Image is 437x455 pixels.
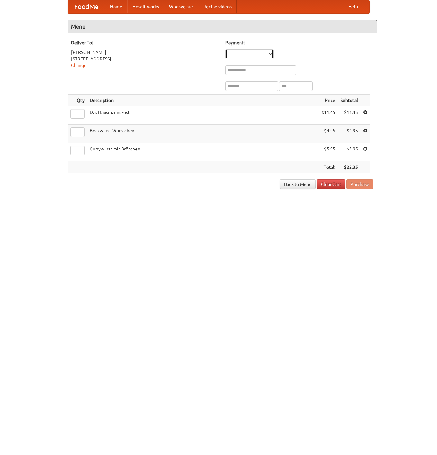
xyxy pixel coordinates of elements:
[68,20,377,33] h4: Menu
[164,0,198,13] a: Who we are
[338,143,360,161] td: $5.95
[319,106,338,125] td: $11.45
[68,0,105,13] a: FoodMe
[338,95,360,106] th: Subtotal
[87,125,319,143] td: Bockwurst Würstchen
[343,0,363,13] a: Help
[71,63,86,68] a: Change
[87,106,319,125] td: Das Hausmannskost
[105,0,127,13] a: Home
[338,161,360,173] th: $22.35
[346,179,373,189] button: Purchase
[68,95,87,106] th: Qty
[71,49,219,56] div: [PERSON_NAME]
[319,161,338,173] th: Total:
[338,125,360,143] td: $4.95
[198,0,237,13] a: Recipe videos
[280,179,316,189] a: Back to Menu
[319,95,338,106] th: Price
[317,179,345,189] a: Clear Cart
[319,125,338,143] td: $4.95
[225,40,373,46] h5: Payment:
[319,143,338,161] td: $5.95
[127,0,164,13] a: How it works
[87,143,319,161] td: Currywurst mit Brötchen
[87,95,319,106] th: Description
[71,40,219,46] h5: Deliver To:
[338,106,360,125] td: $11.45
[71,56,219,62] div: [STREET_ADDRESS]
